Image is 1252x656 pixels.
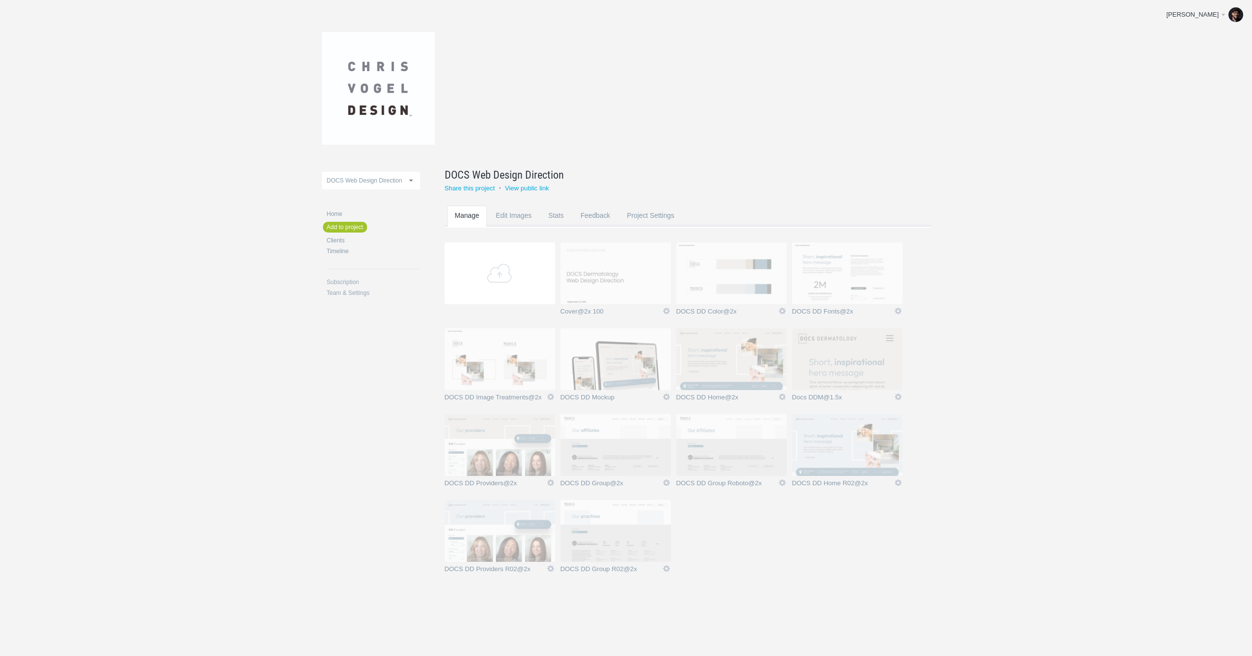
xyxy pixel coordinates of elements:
[792,242,903,304] img: chrisvogeldesign_76nf4t_thumb.jpg
[560,328,671,390] img: chrisvogeldesign_6yqslr_thumb.jpg
[327,177,402,184] span: DOCS Web Design Direction
[894,307,903,315] a: Icon
[445,566,546,576] a: DOCS DD Providers R02@2x
[445,414,555,476] img: chrisvogeldesign_in1m3h_thumb.jpg
[676,328,787,390] img: chrisvogeldesign_7p711k_thumb.jpg
[676,414,787,476] img: chrisvogeldesign_8sgxbu_thumb.jpg
[327,211,420,217] a: Home
[323,222,367,233] a: Add to project
[327,290,420,296] a: Team & Settings
[327,237,420,243] a: Clients
[662,564,671,573] a: Icon
[1228,7,1243,22] img: 92eb35ed87f91d1fb6414213ce0690d5
[546,393,555,401] a: Icon
[1159,5,1247,25] a: [PERSON_NAME]
[445,184,495,192] a: Share this project
[445,328,555,390] img: chrisvogeldesign_af8prp_thumb.jpg
[792,308,894,318] a: DOCS DD Fonts@2x
[445,242,555,304] a: Add
[792,328,903,390] img: chrisvogeldesign_hy0yrm_thumb.jpg
[546,478,555,487] a: Icon
[676,480,778,490] a: DOCS DD Group Roboto@2x
[676,242,787,304] img: chrisvogeldesign_6udo2c_thumb.jpg
[560,566,662,576] a: DOCS DD Group R02@2x
[327,279,420,285] a: Subscription
[792,414,903,476] img: chrisvogeldesign_md7nuv_thumb.jpg
[488,206,539,244] a: Edit Images
[662,478,671,487] a: Icon
[676,394,778,404] a: DOCS DD Home@2x
[1166,10,1220,20] div: [PERSON_NAME]
[505,184,549,192] a: View public link
[445,500,555,562] img: chrisvogeldesign_4o72wq_thumb.jpg
[499,184,501,192] small: •
[560,242,671,304] img: chrisvogeldesign_mx9uw6_thumb.jpg
[322,32,435,145] img: chrisvogeldesign-logo_20191003064742.jpg
[445,167,907,183] a: DOCS Web Design Direction
[540,206,571,244] a: Stats
[560,308,662,318] a: Cover@2x 100
[894,393,903,401] a: Icon
[662,307,671,315] a: Icon
[778,307,787,315] a: Icon
[792,480,894,490] a: DOCS DD Home R02@2x
[445,394,546,404] a: DOCS DD Image Treatments@2x
[619,206,682,244] a: Project Settings
[445,167,564,183] span: DOCS Web Design Direction
[676,308,778,318] a: DOCS DD Color@2x
[447,206,487,244] a: Manage
[662,393,671,401] a: Icon
[445,480,546,490] a: DOCS DD Providers@2x
[560,500,671,562] img: chrisvogeldesign_juh9g2_thumb.jpg
[778,478,787,487] a: Icon
[573,206,618,244] a: Feedback
[560,394,662,404] a: DOCS DD Mockup
[560,414,671,476] img: chrisvogeldesign_g9o5is_thumb.jpg
[778,393,787,401] a: Icon
[894,478,903,487] a: Icon
[792,394,894,404] a: Docs DDM@1.5x
[546,564,555,573] a: Icon
[560,480,662,490] a: DOCS DD Group@2x
[327,248,420,254] a: Timeline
